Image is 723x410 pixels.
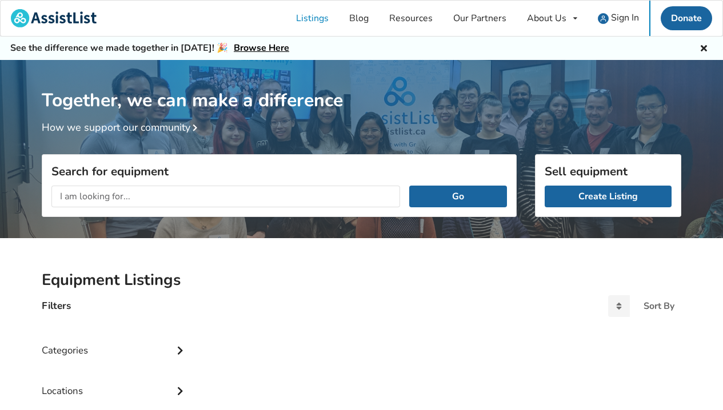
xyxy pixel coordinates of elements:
[42,299,71,312] h4: Filters
[42,270,681,290] h2: Equipment Listings
[409,186,507,207] button: Go
[545,186,672,207] a: Create Listing
[339,1,379,36] a: Blog
[42,120,202,134] a: How we support our community
[588,1,649,36] a: user icon Sign In
[42,362,188,403] div: Locations
[598,13,609,24] img: user icon
[51,164,507,179] h3: Search for equipment
[379,1,443,36] a: Resources
[10,42,289,54] h5: See the difference we made together in [DATE]! 🎉
[234,42,289,54] a: Browse Here
[611,11,639,24] span: Sign In
[42,321,188,362] div: Categories
[42,60,681,112] h1: Together, we can make a difference
[661,6,712,30] a: Donate
[443,1,517,36] a: Our Partners
[527,14,566,23] div: About Us
[11,9,97,27] img: assistlist-logo
[644,302,674,311] div: Sort By
[545,164,672,179] h3: Sell equipment
[286,1,339,36] a: Listings
[51,186,400,207] input: I am looking for...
